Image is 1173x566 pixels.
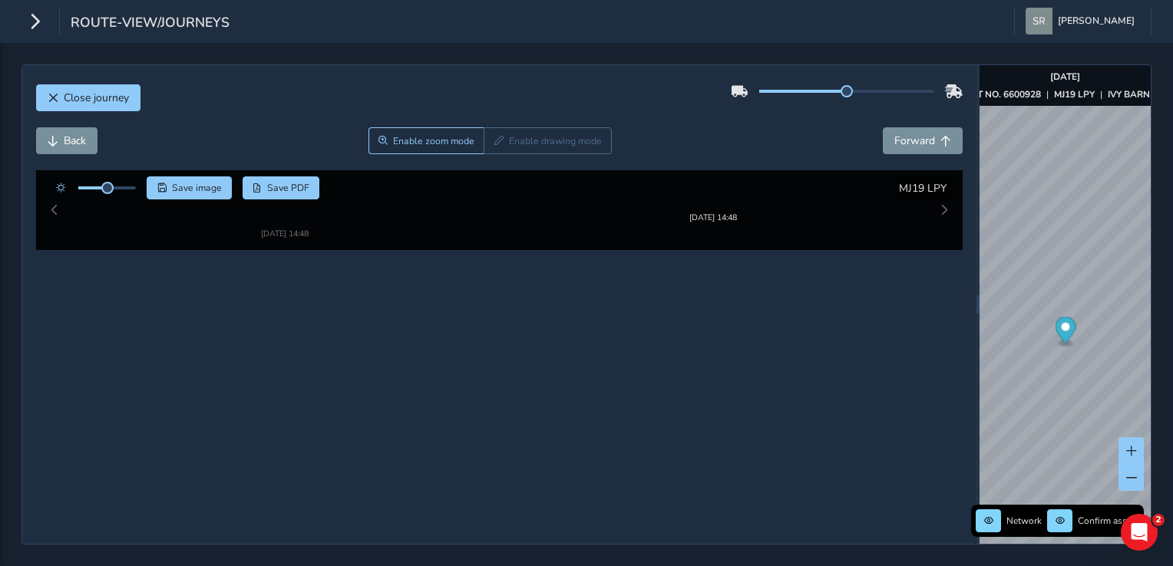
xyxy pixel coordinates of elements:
span: [PERSON_NAME] [1058,8,1135,35]
img: diamond-layout [1026,8,1052,35]
span: Enable zoom mode [393,135,474,147]
button: Save [147,176,232,199]
div: [DATE] 14:48 [238,208,332,219]
img: Thumbnail frame [666,193,760,208]
strong: ASSET NO. 6600928 [953,88,1041,100]
iframe: Intercom live chat [1121,514,1158,551]
span: MJ19 LPY [899,181,947,196]
span: Network [1006,515,1042,527]
span: Confirm assets [1078,515,1139,527]
span: Back [64,133,86,148]
div: Map marker [1055,317,1076,348]
div: [DATE] 14:48 [666,208,760,219]
button: Close journey [36,84,140,111]
button: [PERSON_NAME] [1026,8,1140,35]
span: route-view/journeys [71,13,230,35]
strong: [DATE] [1050,71,1080,83]
button: Forward [883,127,963,154]
span: Save PDF [267,182,309,194]
span: Close journey [64,90,129,105]
button: Back [36,127,97,154]
span: Save image [172,182,222,194]
button: Zoom [368,127,484,154]
span: 2 [1152,514,1165,526]
strong: MJ19 LPY [1054,88,1095,100]
img: Thumbnail frame [238,193,332,208]
span: Forward [894,133,935,148]
button: PDF [243,176,320,199]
